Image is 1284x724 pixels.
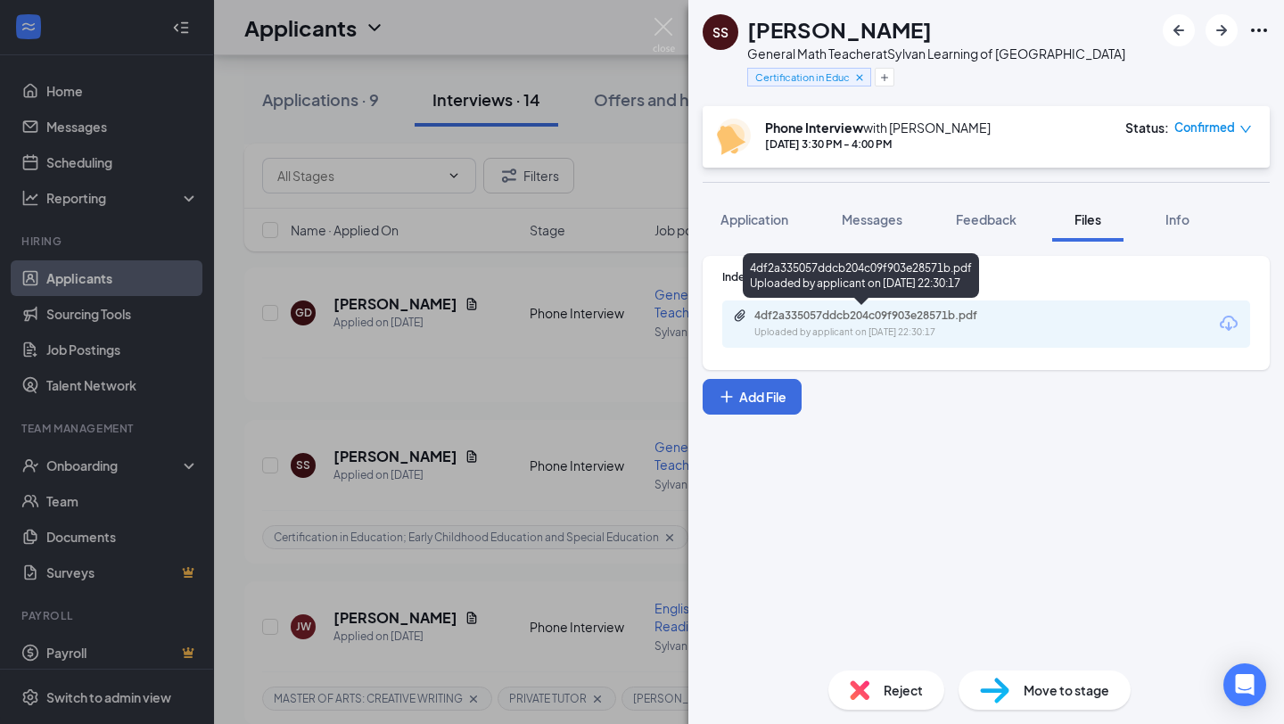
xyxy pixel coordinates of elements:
span: Certification in Education; Early Childhood Education and Special Education [755,70,849,85]
div: SS [712,23,728,41]
button: ArrowLeftNew [1163,14,1195,46]
svg: Plus [879,72,890,83]
svg: Paperclip [733,309,747,323]
span: Confirmed [1174,119,1235,136]
div: Status : [1125,119,1169,136]
svg: ArrowLeftNew [1168,20,1189,41]
button: Plus [875,68,894,86]
svg: Plus [718,388,736,406]
svg: Download [1218,313,1239,334]
div: General Math Teacher at Sylvan Learning of [GEOGRAPHIC_DATA] [747,45,1125,62]
a: Paperclip4df2a335057ddcb204c09f903e28571b.pdfUploaded by applicant on [DATE] 22:30:17 [733,309,1022,340]
button: ArrowRight [1206,14,1238,46]
div: Uploaded by applicant on [DATE] 22:30:17 [754,325,1022,340]
div: Open Intercom Messenger [1223,663,1266,706]
h1: [PERSON_NAME] [747,14,932,45]
span: Application [720,211,788,227]
span: Messages [842,211,902,227]
button: Add FilePlus [703,379,802,415]
div: [DATE] 3:30 PM - 4:00 PM [765,136,991,152]
span: Reject [884,680,923,700]
b: Phone Interview [765,119,863,136]
span: Info [1165,211,1189,227]
span: down [1239,123,1252,136]
span: Files [1074,211,1101,227]
svg: Ellipses [1248,20,1270,41]
span: Feedback [956,211,1017,227]
div: 4df2a335057ddcb204c09f903e28571b.pdf [754,309,1004,323]
svg: Cross [853,71,866,84]
div: Indeed Resume [722,269,1250,284]
div: with [PERSON_NAME] [765,119,991,136]
svg: ArrowRight [1211,20,1232,41]
div: 4df2a335057ddcb204c09f903e28571b.pdf Uploaded by applicant on [DATE] 22:30:17 [743,253,979,298]
span: Move to stage [1024,680,1109,700]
